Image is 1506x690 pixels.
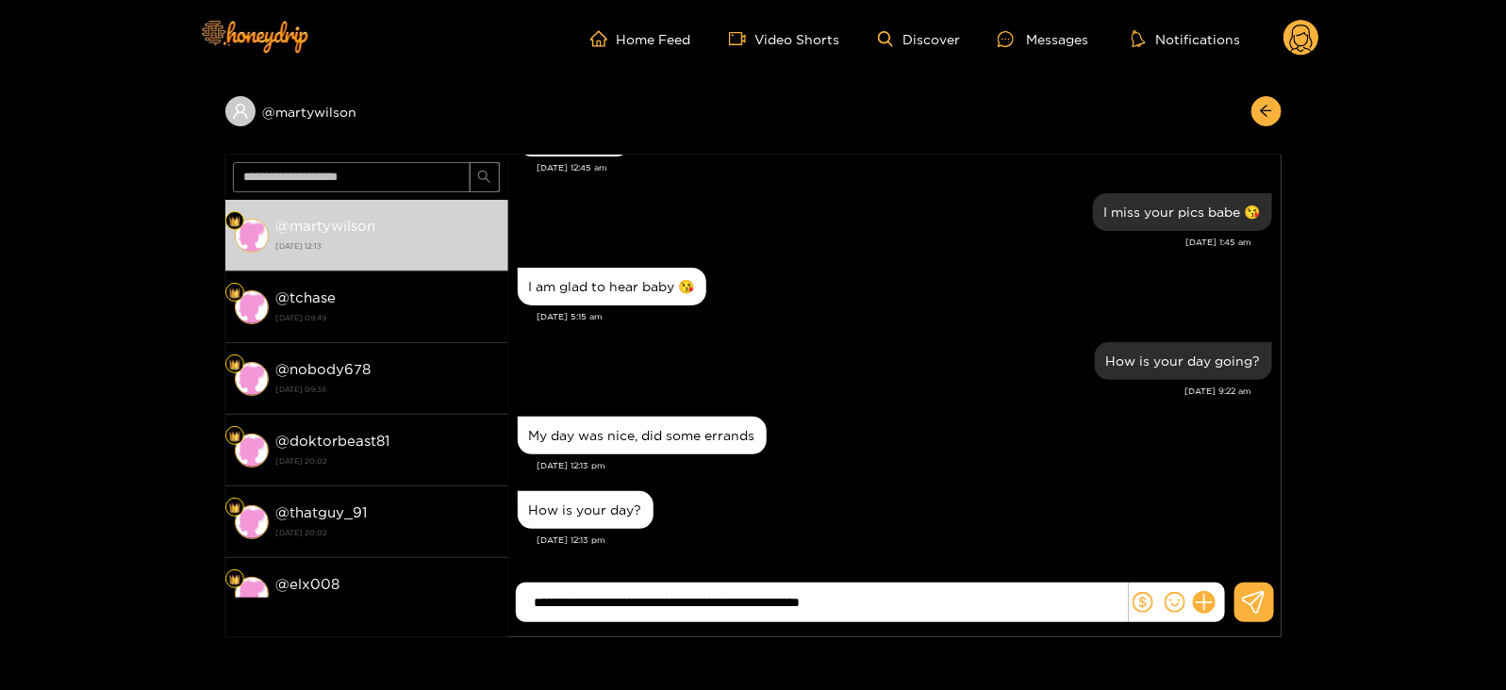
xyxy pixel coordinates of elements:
span: smile [1165,592,1185,613]
strong: [DATE] 09:38 [276,381,499,398]
div: [DATE] 5:15 am [538,310,1272,323]
strong: @ martywilson [276,218,376,234]
strong: [DATE] 20:02 [276,452,499,469]
strong: @ doktorbeast81 [276,433,390,449]
span: user [232,103,249,120]
div: I miss your pics babe 😘 [1104,205,1261,220]
div: [DATE] 9:22 am [518,385,1252,398]
div: Messages [998,28,1088,50]
div: [DATE] 1:45 am [518,236,1252,249]
img: conversation [235,290,269,324]
button: arrow-left [1251,96,1282,126]
button: Notifications [1126,29,1246,48]
img: conversation [235,505,269,539]
img: conversation [235,434,269,468]
div: [DATE] 12:45 am [538,161,1272,174]
a: Video Shorts [729,30,840,47]
button: search [470,162,500,192]
img: conversation [235,219,269,253]
div: I am glad to hear baby 😘 [529,279,695,294]
span: dollar [1133,592,1153,613]
strong: [DATE] 20:02 [276,524,499,541]
img: conversation [235,577,269,611]
img: Fan Level [229,502,240,514]
a: Discover [878,31,960,47]
a: Home Feed [590,30,691,47]
div: [DATE] 12:13 pm [538,534,1272,547]
div: My day was nice, did some errands [529,428,755,443]
div: Oct. 1, 5:15 am [518,268,706,305]
strong: [DATE] 09:49 [276,309,499,326]
span: video-camera [729,30,755,47]
span: arrow-left [1259,104,1273,120]
div: How is your day going? [1106,353,1261,369]
div: @martywilson [225,96,508,126]
strong: @ tchase [276,289,337,305]
div: How is your day? [529,502,642,517]
img: Fan Level [229,359,240,370]
div: [DATE] 12:13 pm [538,459,1272,472]
img: Fan Level [229,574,240,585]
div: Oct. 1, 12:13 pm [518,491,654,529]
strong: [DATE] 12:13 [276,238,499,255]
button: dollar [1129,588,1157,616]
img: Fan Level [229,287,240,299]
strong: @ thatguy_91 [276,504,368,520]
strong: [DATE] 20:02 [276,596,499,613]
span: search [477,170,491,186]
div: Oct. 1, 12:13 pm [518,417,767,454]
img: conversation [235,362,269,396]
img: Fan Level [229,216,240,227]
strong: @ elx008 [276,576,340,592]
div: Oct. 1, 9:22 am [1095,342,1272,380]
span: home [590,30,617,47]
img: Fan Level [229,431,240,442]
div: Sep. 30, 1:45 am [1093,193,1272,231]
strong: @ nobody678 [276,361,372,377]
